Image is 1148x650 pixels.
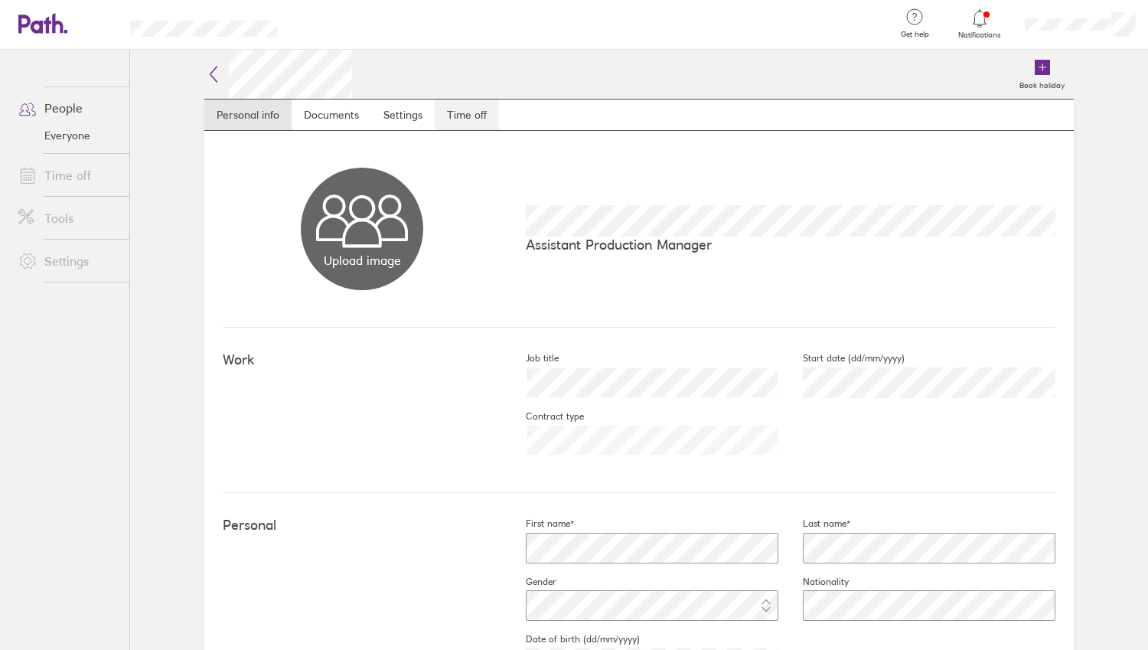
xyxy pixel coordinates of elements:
[204,100,292,130] a: Personal info
[890,30,940,39] span: Get help
[778,576,849,588] label: Nationality
[1010,77,1074,90] label: Book holiday
[223,518,501,534] h4: Personal
[501,410,584,423] label: Contract type
[6,246,129,276] a: Settings
[955,31,1005,40] span: Notifications
[778,518,850,530] label: Last name*
[501,352,559,364] label: Job title
[292,100,371,130] a: Documents
[501,633,640,645] label: Date of birth (dd/mm/yyyy)
[778,352,905,364] label: Start date (dd/mm/yyyy)
[6,160,129,191] a: Time off
[501,576,556,588] label: Gender
[501,518,574,530] label: First name*
[526,237,1055,253] p: Assistant Production Manager
[1010,50,1074,99] a: Book holiday
[6,93,129,123] a: People
[371,100,435,130] a: Settings
[6,123,129,148] a: Everyone
[223,352,501,368] h4: Work
[955,8,1005,40] a: Notifications
[435,100,499,130] a: Time off
[6,203,129,234] a: Tools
